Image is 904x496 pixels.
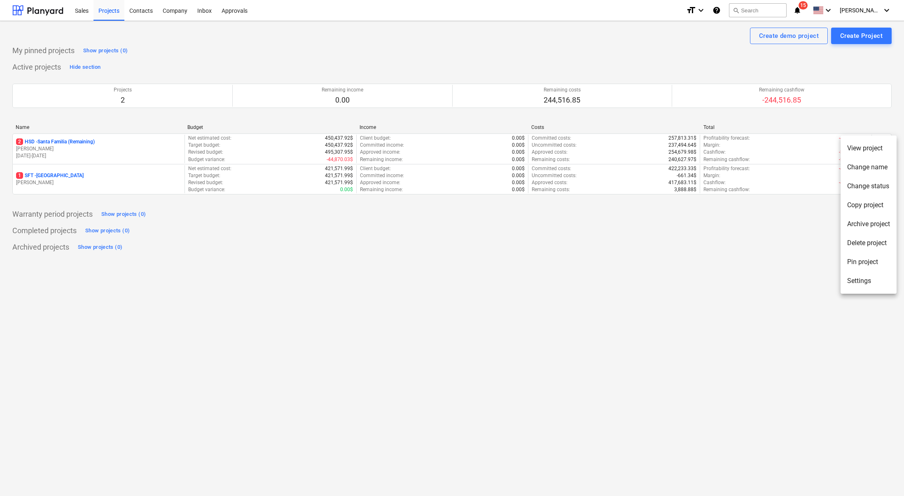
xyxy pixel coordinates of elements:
[841,177,897,196] li: Change status
[841,139,897,158] li: View project
[841,215,897,234] li: Archive project
[841,234,897,253] li: Delete project
[841,253,897,271] li: Pin project
[841,196,897,215] li: Copy project
[863,456,904,496] div: Widget de chat
[841,158,897,177] li: Change name
[841,271,897,290] li: Settings
[863,456,904,496] iframe: Chat Widget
